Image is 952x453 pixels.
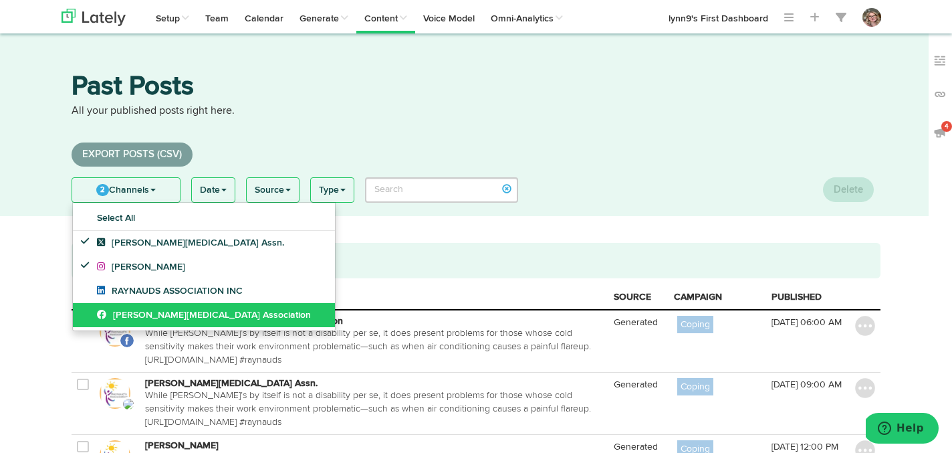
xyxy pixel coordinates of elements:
[72,74,880,104] h3: Past Posts
[608,310,669,373] td: Generated
[62,9,126,26] img: logo_lately_bg_light.svg
[933,126,947,139] img: announcements_off.svg
[72,104,880,119] p: All your published posts right here.
[933,88,947,101] img: links_off.svg
[247,178,299,202] a: Source
[855,316,875,336] img: icon_menu_button.svg
[855,378,875,398] img: icon_menu_button.svg
[766,310,850,373] td: [DATE] 06:00 AM
[97,238,284,248] span: [PERSON_NAME][MEDICAL_DATA] Assn.
[862,8,881,27] img: OhcUycdS6u5e6MDkMfFl
[941,121,952,132] span: 4
[365,177,518,203] input: Search
[97,310,311,320] span: [PERSON_NAME][MEDICAL_DATA] Association
[145,316,603,327] h3: [PERSON_NAME][MEDICAL_DATA] Association
[311,178,354,202] a: Type
[766,373,850,435] td: [DATE] 09:00 AM
[122,397,135,411] img: twitter-x.svg
[677,316,713,333] label: Coping
[933,54,947,68] img: keywords_off.svg
[192,178,235,202] a: Date
[669,285,766,310] th: CAMPAIGN
[866,413,939,446] iframe: Opens a widget where you can find more information
[608,285,669,310] th: SOURCE
[73,206,335,230] a: Select All
[145,378,603,389] h3: [PERSON_NAME][MEDICAL_DATA] Assn.
[766,285,850,310] th: PUBLISHED
[119,333,135,349] img: facebook.svg
[608,373,669,435] td: Generated
[145,440,603,451] h3: [PERSON_NAME]
[94,285,608,310] th: CHANNEL & CONTENT
[677,378,713,395] label: Coping
[97,262,185,272] span: [PERSON_NAME]
[72,143,193,167] a: Export Posts (CSV)
[145,389,603,429] p: While [PERSON_NAME]’s by itself is not a disability per se, it does present problems for those wh...
[96,184,109,196] span: 2
[145,327,603,367] p: While [PERSON_NAME]’s by itself is not a disability per se, it does present problems for those wh...
[97,286,243,296] span: RAYNAUDS ASSOCIATION INC
[72,178,180,202] a: 2Channels
[823,177,874,202] button: Delete
[100,378,130,409] img: Raynaud's Assn.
